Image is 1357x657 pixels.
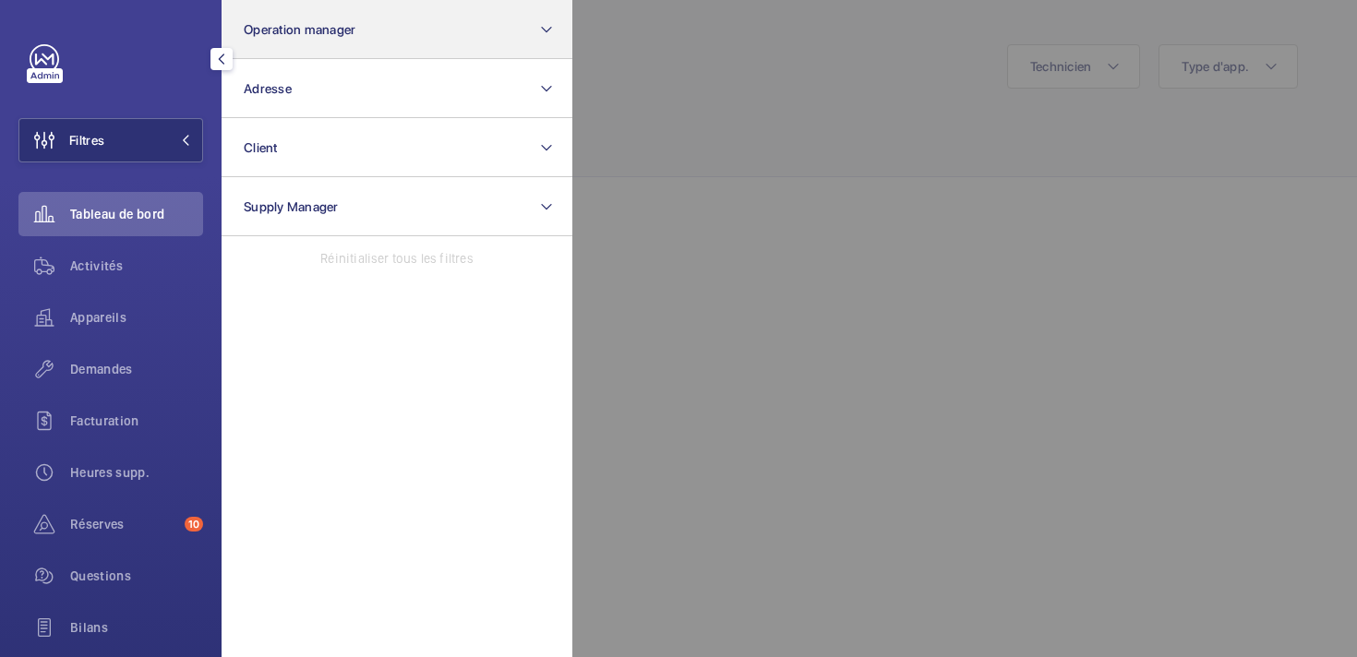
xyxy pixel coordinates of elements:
[70,205,203,223] span: Tableau de bord
[70,412,203,430] span: Facturation
[70,360,203,378] span: Demandes
[70,308,203,327] span: Appareils
[70,257,203,275] span: Activités
[70,463,203,482] span: Heures supp.
[69,131,104,149] span: Filtres
[185,517,203,532] span: 10
[70,618,203,637] span: Bilans
[18,118,203,162] button: Filtres
[70,567,203,585] span: Questions
[70,515,177,533] span: Réserves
